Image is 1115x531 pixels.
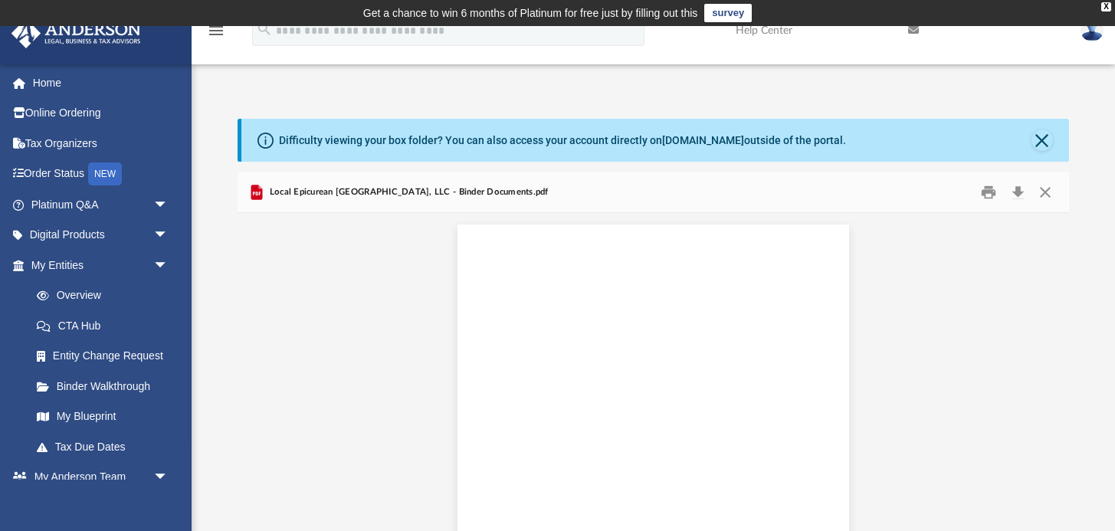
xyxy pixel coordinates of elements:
i: search [256,21,273,38]
div: Get a chance to win 6 months of Platinum for free just by filling out this [363,4,698,22]
img: User Pic [1081,19,1104,41]
a: survey [704,4,752,22]
a: Digital Productsarrow_drop_down [11,220,192,251]
button: Close [1031,181,1058,205]
a: My Entitiesarrow_drop_down [11,250,192,280]
a: [DOMAIN_NAME] [662,134,744,146]
div: Difficulty viewing your box folder? You can also access your account directly on outside of the p... [279,133,846,149]
div: NEW [88,162,122,185]
button: Print [973,181,1004,205]
span: arrow_drop_down [153,462,184,493]
button: Download [1004,181,1031,205]
div: close [1101,2,1111,11]
a: Overview [21,280,192,311]
a: Platinum Q&Aarrow_drop_down [11,189,192,220]
a: Home [11,67,192,98]
span: Local Epicurean [GEOGRAPHIC_DATA], LLC - Binder Documents.pdf [266,185,548,199]
a: CTA Hub [21,310,192,341]
a: My Anderson Teamarrow_drop_down [11,462,184,493]
a: My Blueprint [21,402,184,432]
i: menu [207,21,225,40]
a: Binder Walkthrough [21,371,192,402]
a: Tax Organizers [11,128,192,159]
span: arrow_drop_down [153,250,184,281]
span: arrow_drop_down [153,220,184,251]
a: Online Ordering [11,98,192,129]
button: Close [1031,129,1053,151]
a: Tax Due Dates [21,431,192,462]
img: Anderson Advisors Platinum Portal [7,18,146,48]
a: Entity Change Request [21,341,192,372]
a: Order StatusNEW [11,159,192,190]
span: arrow_drop_down [153,189,184,221]
a: menu [207,29,225,40]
